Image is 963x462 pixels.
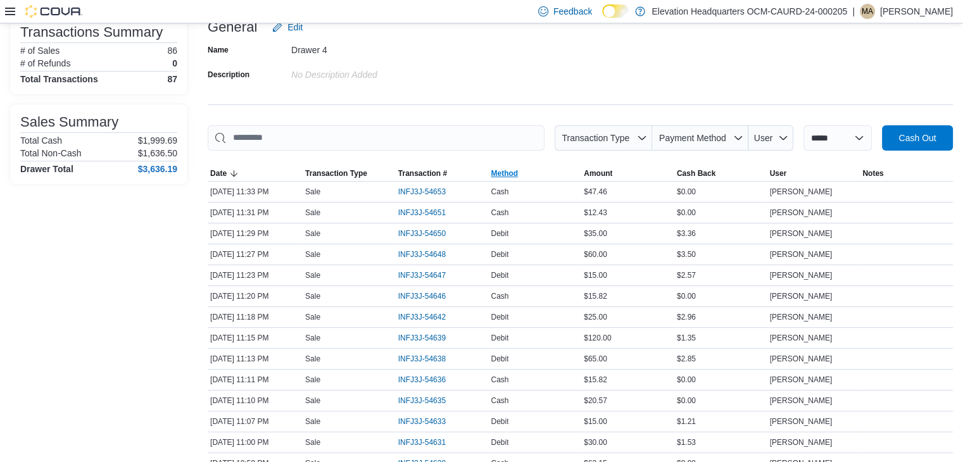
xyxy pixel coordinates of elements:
p: 0 [172,58,177,68]
p: Sale [305,228,320,239]
button: Cash Out [882,125,953,151]
span: INFJ3J-54653 [398,187,446,197]
div: $1.53 [674,435,767,450]
button: INFJ3J-54642 [398,309,458,325]
button: INFJ3J-54639 [398,330,458,346]
div: $2.57 [674,268,767,283]
p: [PERSON_NAME] [880,4,953,19]
span: INFJ3J-54631 [398,437,446,447]
span: Cash [491,187,508,197]
span: INFJ3J-54635 [398,396,446,406]
button: INFJ3J-54635 [398,393,458,408]
div: [DATE] 11:07 PM [208,414,303,429]
p: Sale [305,416,320,427]
span: MA [862,4,873,19]
span: Debit [491,249,508,259]
span: Cash [491,375,508,385]
div: [DATE] 11:27 PM [208,247,303,262]
span: [PERSON_NAME] [770,437,833,447]
span: Debit [491,437,508,447]
span: User [770,168,787,178]
span: $15.00 [584,270,607,280]
span: Debit [491,228,508,239]
span: Notes [862,168,883,178]
span: [PERSON_NAME] [770,354,833,364]
p: Sale [305,291,320,301]
div: [DATE] 11:10 PM [208,393,303,408]
span: [PERSON_NAME] [770,375,833,385]
button: INFJ3J-54636 [398,372,458,387]
span: Feedback [553,5,592,18]
span: $15.00 [584,416,607,427]
div: $0.00 [674,205,767,220]
p: Sale [305,333,320,343]
div: $3.36 [674,226,767,241]
p: $1,636.50 [138,148,177,158]
h6: # of Refunds [20,58,70,68]
span: [PERSON_NAME] [770,228,833,239]
button: INFJ3J-54638 [398,351,458,366]
label: Name [208,45,229,55]
h4: Total Transactions [20,74,98,84]
span: [PERSON_NAME] [770,270,833,280]
span: INFJ3J-54651 [398,208,446,218]
span: $65.00 [584,354,607,364]
div: [DATE] 11:33 PM [208,184,303,199]
span: Debit [491,416,508,427]
div: [DATE] 11:31 PM [208,205,303,220]
span: INFJ3J-54647 [398,270,446,280]
div: [DATE] 11:29 PM [208,226,303,241]
button: INFJ3J-54650 [398,226,458,241]
span: $25.00 [584,312,607,322]
img: Cova [25,5,82,18]
span: [PERSON_NAME] [770,333,833,343]
span: Transaction # [398,168,447,178]
p: Sale [305,437,320,447]
span: Amount [584,168,612,178]
button: INFJ3J-54646 [398,289,458,304]
span: INFJ3J-54646 [398,291,446,301]
button: INFJ3J-54648 [398,247,458,262]
p: 86 [167,46,177,56]
span: Cash [491,291,508,301]
label: Description [208,70,249,80]
button: Payment Method [652,125,748,151]
div: [DATE] 11:11 PM [208,372,303,387]
button: INFJ3J-54653 [398,184,458,199]
h3: Sales Summary [20,115,118,130]
span: INFJ3J-54648 [398,249,446,259]
p: Sale [305,270,320,280]
span: $20.57 [584,396,607,406]
div: [DATE] 11:18 PM [208,309,303,325]
div: $2.96 [674,309,767,325]
span: INFJ3J-54636 [398,375,446,385]
span: INFJ3J-54639 [398,333,446,343]
span: Debit [491,270,508,280]
button: INFJ3J-54651 [398,205,458,220]
p: $1,999.69 [138,135,177,146]
button: INFJ3J-54647 [398,268,458,283]
div: $3.50 [674,247,767,262]
h6: # of Sales [20,46,60,56]
button: Notes [860,166,953,181]
span: Debit [491,333,508,343]
div: No Description added [291,65,461,80]
span: INFJ3J-54633 [398,416,446,427]
span: $60.00 [584,249,607,259]
span: INFJ3J-54650 [398,228,446,239]
span: Debit [491,354,508,364]
span: Edit [287,21,303,34]
input: Dark Mode [602,4,629,18]
p: Sale [305,208,320,218]
h4: 87 [167,74,177,84]
span: [PERSON_NAME] [770,396,833,406]
span: [PERSON_NAME] [770,208,833,218]
span: $120.00 [584,333,611,343]
span: Cash Out [898,132,936,144]
h4: $3,636.19 [138,164,177,174]
span: Cash Back [677,168,715,178]
p: Sale [305,187,320,197]
div: $0.00 [674,393,767,408]
div: $2.85 [674,351,767,366]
